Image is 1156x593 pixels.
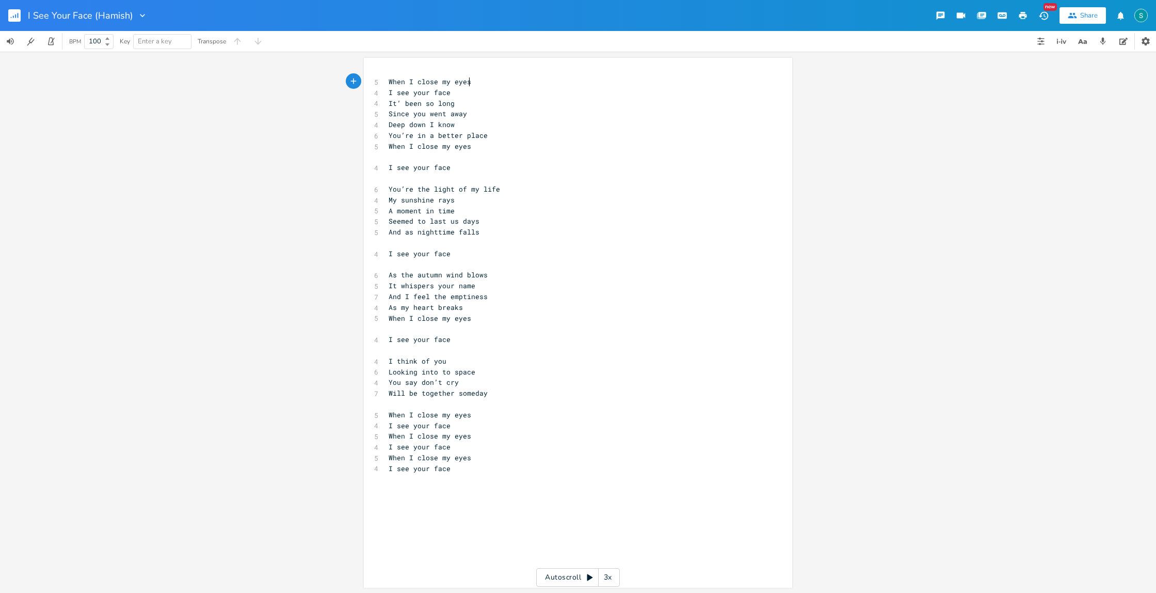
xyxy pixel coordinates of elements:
span: When I close my eyes [389,314,471,323]
div: BPM [69,39,81,44]
span: When I close my eyes [389,453,471,462]
button: Share [1059,7,1106,24]
div: 3x [599,568,617,587]
span: As my heart breaks [389,303,463,312]
span: As the autumn wind blows [389,270,488,279]
span: I see your face [389,442,451,451]
span: I See Your Face (Hamish) [28,11,133,20]
span: Seemed to last us days [389,216,479,226]
span: Looking into to space [389,367,475,377]
span: Enter a key [138,37,172,46]
span: You’re the light of my life [389,184,500,194]
span: When I close my eyes [389,77,471,86]
div: Transpose [198,38,226,44]
span: When I close my eyes [389,431,471,441]
span: And as nighttime falls [389,227,479,237]
span: You say don’t cry [389,378,459,387]
span: I see your face [389,421,451,430]
span: My sunshine rays [389,195,455,205]
span: A moment in time [389,206,455,215]
span: I see your face [389,249,451,258]
div: Key [120,38,130,44]
button: New [1033,6,1054,25]
span: I think of you [389,356,446,366]
span: Since you went away [389,109,467,118]
img: Stevie Jay [1134,9,1148,22]
span: It whispers your name [389,281,475,290]
span: I see your face [389,88,451,97]
span: Will be together someday [389,388,488,398]
span: And I feel the emptiness [389,292,488,301]
span: Deep down I know [389,120,455,129]
span: You’re in a better place [389,131,488,140]
span: When I close my eyes [389,410,471,419]
div: New [1043,3,1057,11]
span: When I close my eyes [389,142,471,151]
div: Autoscroll [536,568,620,587]
div: Share [1080,11,1098,20]
span: It’ been so long [389,99,455,108]
span: I see your face [389,464,451,473]
span: I see your face [389,335,451,344]
span: I see your face [389,163,451,172]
